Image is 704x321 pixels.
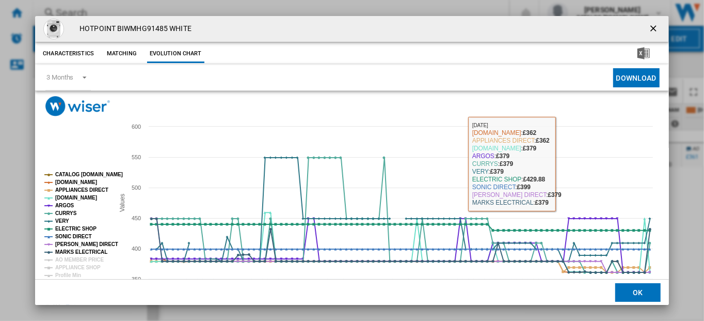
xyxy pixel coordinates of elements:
button: Download in Excel [621,44,666,63]
img: biwmhg91485.jpg [43,19,64,39]
tspan: APPLIANCES DIRECT [55,187,108,193]
img: logo_wiser_300x94.png [45,96,110,116]
button: getI18NText('BUTTONS.CLOSE_DIALOG') [644,19,665,39]
tspan: Profile Min [55,272,81,278]
tspan: VERY [55,218,69,224]
tspan: [DOMAIN_NAME] [55,179,97,185]
tspan: [PERSON_NAME] DIRECT [55,241,118,247]
tspan: 450 [132,215,141,221]
ng-md-icon: getI18NText('BUTTONS.CLOSE_DIALOG') [648,23,661,36]
tspan: 500 [132,185,141,191]
button: Characteristics [40,44,97,63]
tspan: APPLIANCE SHOP [55,265,101,270]
tspan: 550 [132,154,141,160]
tspan: ARGOS [55,203,74,208]
button: Evolution chart [147,44,204,63]
tspan: [DOMAIN_NAME] [55,195,97,201]
button: Download [613,68,660,87]
tspan: 400 [132,246,141,252]
tspan: Values [119,194,126,212]
div: 3 Months [46,73,73,81]
button: Matching [99,44,145,63]
tspan: AO MEMBER PRICE [55,257,104,263]
img: excel-24x24.png [637,47,650,59]
tspan: CATALOG [DOMAIN_NAME] [55,172,123,177]
tspan: 600 [132,124,141,130]
md-dialog: Product popup [35,16,669,305]
h4: HOTPOINT BIWMHG91485 WHITE [74,24,191,34]
tspan: SONIC DIRECT [55,234,91,239]
button: OK [615,283,661,301]
tspan: ELECTRIC SHOP [55,226,97,232]
tspan: MARKS ELECTRICAL [55,249,107,255]
tspan: 350 [132,276,141,282]
tspan: CURRYS [55,210,77,216]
